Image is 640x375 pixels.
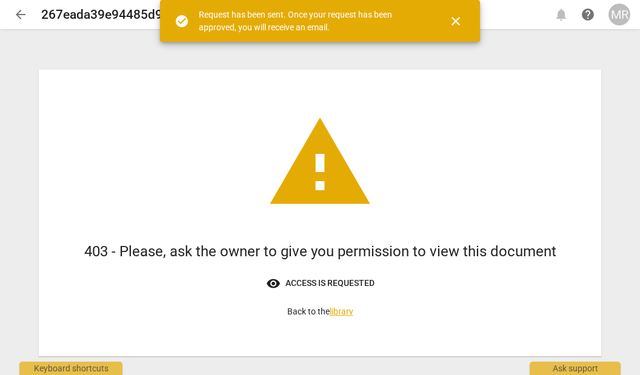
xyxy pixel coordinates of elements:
p: Back to the [287,305,353,318]
h2: 267eada39e94485d9108247bff65677f [41,7,262,22]
span: help [581,7,595,22]
span: check_circle [175,14,189,28]
div: Ask support [530,362,621,375]
h1: 403 - Please, ask the owner to give you permission to view this document [84,242,556,262]
a: library [330,307,353,316]
div: Request has been sent. Once your request has been approved, you will receive an email. [199,8,427,33]
a: Help [577,4,599,25]
span: warning [265,108,375,217]
span: visibility [266,276,281,291]
button: Access is requested [256,271,384,296]
span: close [448,14,463,28]
button: MR [608,4,630,25]
button: Close [441,7,470,36]
span: arrow_back [13,7,28,22]
div: Keyboard shortcuts [19,362,122,375]
span: Access is requested [266,276,375,291]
